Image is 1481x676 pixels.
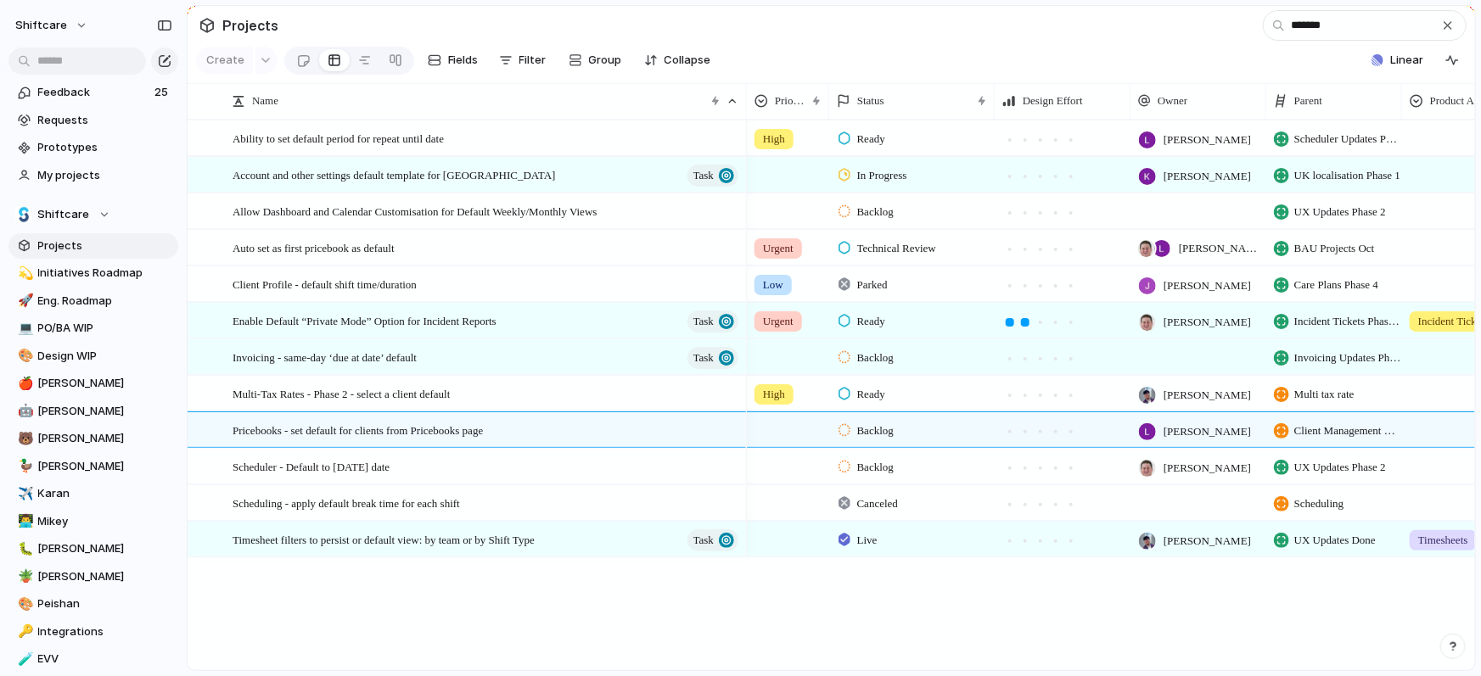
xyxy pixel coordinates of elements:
button: Linear [1365,47,1430,73]
button: 🦆 [15,458,32,475]
a: Feedback25 [8,80,178,105]
span: Shiftcare [38,206,90,223]
a: 🎨Design WIP [8,344,178,369]
div: 🔑 [18,622,30,641]
div: 🧪 [18,650,30,669]
button: 🐻 [15,430,32,447]
a: 🪴[PERSON_NAME] [8,564,178,589]
div: 👨‍💻 [18,511,30,531]
span: 25 [154,84,171,101]
a: Requests [8,108,178,133]
span: Mikey [38,513,172,530]
span: [PERSON_NAME] [38,403,172,420]
a: 🎨Peishan [8,591,178,617]
span: Scheduler Updates Phase 1 [1294,131,1401,148]
span: Integrations [38,623,172,640]
div: 🐛[PERSON_NAME] [8,536,178,561]
a: 👨‍💻Mikey [8,509,178,534]
div: 💫 [18,264,30,283]
span: Invoicing Updates Phase 1 [1294,349,1401,366]
span: Prototypes [38,139,172,156]
div: 🐛 [18,539,30,559]
a: 🔑Integrations [8,619,178,645]
a: My projects [8,163,178,188]
span: [PERSON_NAME] [38,430,172,447]
span: Karan [38,485,172,502]
button: 💻 [15,320,32,337]
button: 🚀 [15,293,32,310]
span: [PERSON_NAME] [38,375,172,392]
span: Timesheets [1418,532,1468,549]
button: 🐛 [15,540,32,557]
span: [PERSON_NAME] [38,540,172,557]
span: Auto set as first pricebook as default [233,237,395,257]
div: 🎨 [18,346,30,366]
span: Scheduler - Default to [DATE] date [233,456,390,476]
div: ✈️ [18,484,30,504]
div: 🤖 [18,401,30,421]
span: Projects [219,10,282,41]
a: ✈️Karan [8,481,178,506]
button: Collapse [637,47,718,74]
div: 🍎 [18,374,30,394]
span: Requests [38,112,172,129]
button: Group [560,47,631,74]
button: 🧪 [15,651,32,668]
a: 🐻[PERSON_NAME] [8,426,178,451]
div: 🪴 [18,567,30,586]
span: PO/BA WIP [38,320,172,337]
span: Linear [1390,52,1423,69]
span: My projects [38,167,172,184]
button: 🔑 [15,623,32,640]
button: 🎨 [15,595,32,612]
span: Initiatives Roadmap [38,265,172,282]
button: 💫 [15,265,32,282]
div: 💻 [18,319,30,338]
span: Filter [519,52,547,69]
span: Design WIP [38,348,172,365]
div: 🚀 [18,291,30,310]
span: Incident Tickets Phase 3 [1294,313,1401,330]
button: 👨‍💻 [15,513,32,530]
span: shiftcare [15,17,67,34]
a: 🧪EVV [8,646,178,672]
button: ✈️ [15,485,32,502]
div: 🐻 [18,429,30,449]
button: Fields [421,47,485,74]
button: 🤖 [15,403,32,420]
a: 💻PO/BA WIP [8,316,178,341]
span: Eng. Roadmap [38,293,172,310]
a: 🍎[PERSON_NAME] [8,371,178,396]
button: Shiftcare [8,202,178,227]
a: 🚀Eng. Roadmap [8,288,178,314]
span: Name [252,92,278,109]
span: Collapse [665,52,711,69]
div: 💫Initiatives Roadmap [8,260,178,286]
span: Fields [448,52,479,69]
span: Feedback [38,84,149,101]
a: 🤖[PERSON_NAME] [8,399,178,424]
a: 🦆[PERSON_NAME] [8,454,178,479]
span: [PERSON_NAME] [38,568,172,585]
button: 🎨 [15,348,32,365]
button: shiftcare [8,12,97,39]
span: Projects [38,237,172,254]
span: Group [589,52,622,69]
button: Filter [492,47,553,74]
div: 🦆 [18,456,30,476]
span: [PERSON_NAME] [38,458,172,475]
span: EVV [38,651,172,668]
span: Peishan [38,595,172,612]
